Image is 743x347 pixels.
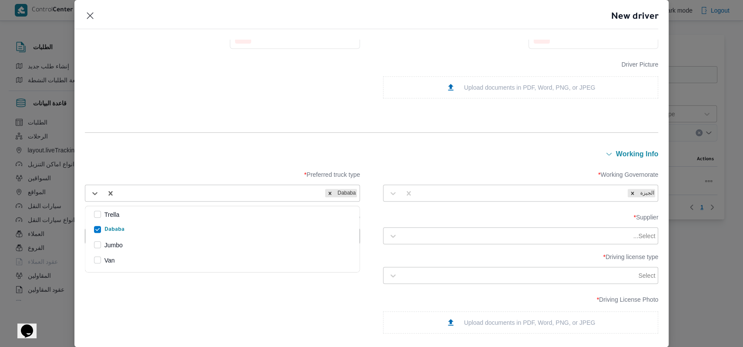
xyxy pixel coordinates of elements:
[638,272,655,279] div: Select
[94,209,120,220] label: Trella
[85,227,360,245] input: DD/MM/YYY
[637,189,655,198] div: الجيزة
[94,225,124,235] label: Dababa
[335,189,357,198] div: Dababa
[85,10,95,21] button: Closes this modal window
[85,171,360,185] label: Preferred truck type
[325,189,335,198] div: Remove Dababa
[94,240,123,250] label: Jumbo
[9,312,37,338] iframe: chat widget
[383,214,658,227] label: Supplier
[633,232,656,239] div: Select...
[64,10,659,29] header: New driver
[628,189,637,198] div: Remove الجيزة
[383,61,658,74] label: Driver Picture
[383,296,658,310] label: Driving License Photo
[383,253,658,267] label: Driving license type
[446,318,595,327] div: Upload documents in PDF, Word, PNG, or JPEG
[85,214,360,227] label: Driving License Expiration Date
[446,83,595,92] div: Upload documents in PDF, Word, PNG, or JPEG
[94,255,115,266] label: Van
[616,151,658,158] span: working Info
[383,171,658,185] label: Working Governorate
[85,151,659,158] button: working Info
